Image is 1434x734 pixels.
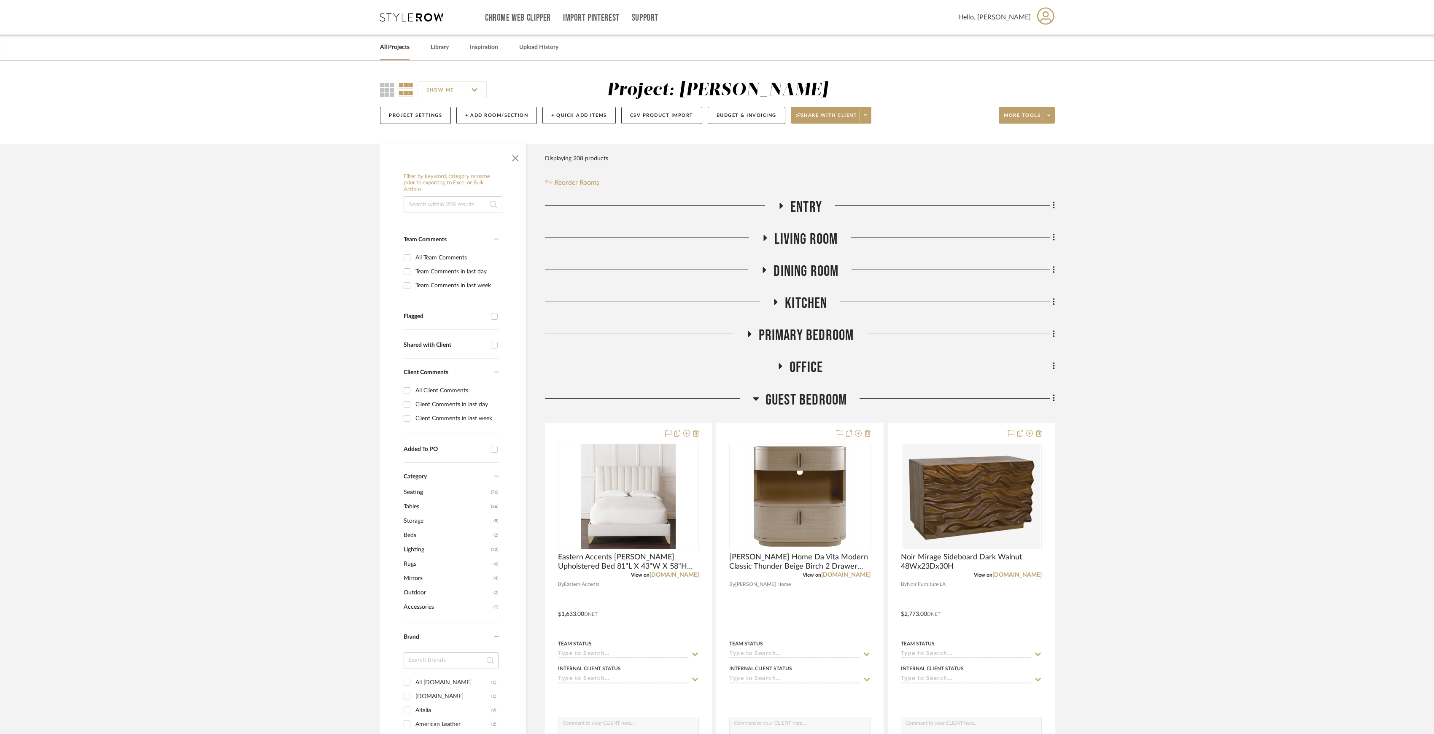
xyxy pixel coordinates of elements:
[519,42,558,53] a: Upload History
[558,675,689,683] input: Type to Search…
[491,718,496,731] div: (2)
[470,42,498,53] a: Inspiration
[821,572,871,578] a: [DOMAIN_NAME]
[404,542,489,557] span: Lighting
[555,178,599,188] span: Reorder Rooms
[415,384,496,397] div: All Client Comments
[507,148,524,165] button: Close
[632,14,658,22] a: Support
[404,600,491,614] span: Accessories
[404,313,487,320] div: Flagged
[415,690,491,703] div: [DOMAIN_NAME]
[729,553,870,571] span: [PERSON_NAME] Home Da Vita Modern Classic Thunder Beige Birch 2 Drawer Nightstand 26Wx18Dx27H
[380,107,451,124] button: Project Settings
[491,486,499,499] span: (76)
[729,650,860,658] input: Type to Search…
[785,294,827,313] span: Kitchen
[404,446,487,453] div: Added To PO
[992,572,1042,578] a: [DOMAIN_NAME]
[903,444,1040,549] img: Noir Mirage Sideboard Dark Walnut 48Wx23Dx30H
[796,112,857,125] span: Share with client
[907,580,946,588] span: Noir Furniture LA
[545,178,599,188] button: Reorder Rooms
[404,473,427,480] span: Category
[485,14,551,22] a: Chrome Web Clipper
[774,262,838,281] span: Dining Room
[631,572,650,577] span: View on
[404,173,502,193] h6: Filter by keyword, category or name prior to exporting to Excel or Bulk Actions
[803,572,821,577] span: View on
[558,443,698,550] div: 0
[974,572,992,577] span: View on
[404,586,491,600] span: Outdoor
[558,580,564,588] span: By
[729,640,763,648] div: Team Status
[1004,112,1040,125] span: More tools
[558,650,689,658] input: Type to Search…
[621,107,702,124] button: CSV Product Import
[491,676,496,689] div: (1)
[491,543,499,556] span: (72)
[415,704,491,717] div: Altalia
[542,107,616,124] button: + Quick Add Items
[563,14,620,22] a: Import Pinterest
[545,150,608,167] div: Displaying 208 products
[759,327,854,345] span: Primary Bedroom
[790,198,822,216] span: Entry
[404,485,489,499] span: Seating
[558,640,592,648] div: Team Status
[901,640,935,648] div: Team Status
[415,265,496,278] div: Team Comments in last day
[415,676,491,689] div: All [DOMAIN_NAME]
[791,107,872,124] button: Share with client
[404,557,491,571] span: Rugs
[958,12,1031,22] span: Hello, [PERSON_NAME]
[404,499,489,514] span: Tables
[404,370,448,375] span: Client Comments
[491,690,496,703] div: (1)
[650,572,699,578] a: [DOMAIN_NAME]
[901,665,964,672] div: Internal Client Status
[729,675,860,683] input: Type to Search…
[491,500,499,513] span: (36)
[901,675,1032,683] input: Type to Search…
[901,650,1032,658] input: Type to Search…
[730,443,870,550] div: 0
[404,342,487,349] div: Shared with Client
[404,571,491,586] span: Mirrors
[766,391,847,409] span: Guest Bedroom
[493,557,499,571] span: (6)
[747,444,852,549] img: Kathy Kuo Home Da Vita Modern Classic Thunder Beige Birch 2 Drawer Nightstand 26Wx18Dx27H
[493,529,499,542] span: (2)
[729,580,735,588] span: By
[404,652,499,669] input: Search Brands
[415,718,491,731] div: American Leather
[607,81,828,99] div: Project: [PERSON_NAME]
[493,572,499,585] span: (4)
[456,107,537,124] button: + Add Room/Section
[564,580,599,588] span: Eastern Accents
[999,107,1055,124] button: More tools
[491,704,496,717] div: (9)
[774,230,838,248] span: Living Room
[901,580,907,588] span: By
[415,251,496,264] div: All Team Comments
[404,514,491,528] span: Storage
[415,412,496,425] div: Client Comments in last week
[790,359,823,377] span: Office
[558,665,621,672] div: Internal Client Status
[708,107,785,124] button: Budget & Invoicing
[404,528,491,542] span: Beds
[729,665,792,672] div: Internal Client Status
[581,444,676,549] img: Eastern Accents Kyler Upholstered Bed 81"L X 43"W X 58"H $1,633.00
[558,553,699,571] span: Eastern Accents [PERSON_NAME] Upholstered Bed 81"L X 43"W X 58"H $1,633.00
[493,586,499,599] span: (2)
[415,279,496,292] div: Team Comments in last week
[415,398,496,411] div: Client Comments in last day
[380,42,410,53] a: All Projects
[404,237,447,243] span: Team Comments
[431,42,449,53] a: Library
[735,580,791,588] span: [PERSON_NAME] Home
[493,514,499,528] span: (8)
[404,634,419,640] span: Brand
